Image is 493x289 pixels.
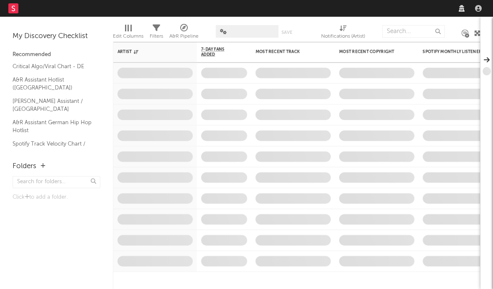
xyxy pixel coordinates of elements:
[169,21,199,45] div: A&R Pipeline
[150,21,163,45] div: Filters
[13,31,100,41] div: My Discovery Checklist
[321,31,365,41] div: Notifications (Artist)
[13,176,100,188] input: Search for folders...
[113,21,143,45] div: Edit Columns
[423,49,485,54] div: Spotify Monthly Listeners
[382,25,445,38] input: Search...
[150,31,163,41] div: Filters
[13,75,92,92] a: A&R Assistant Hotlist ([GEOGRAPHIC_DATA])
[169,31,199,41] div: A&R Pipeline
[339,49,402,54] div: Most Recent Copyright
[118,49,180,54] div: Artist
[281,30,292,35] button: Save
[13,118,92,135] a: A&R Assistant German Hip Hop Hotlist
[201,47,235,57] span: 7-Day Fans Added
[13,192,100,202] div: Click to add a folder.
[13,97,92,114] a: [PERSON_NAME] Assistant / [GEOGRAPHIC_DATA]
[13,62,92,71] a: Critical Algo/Viral Chart - DE
[13,139,92,156] a: Spotify Track Velocity Chart / DE
[13,50,100,60] div: Recommended
[13,161,36,171] div: Folders
[321,21,365,45] div: Notifications (Artist)
[113,31,143,41] div: Edit Columns
[255,49,318,54] div: Most Recent Track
